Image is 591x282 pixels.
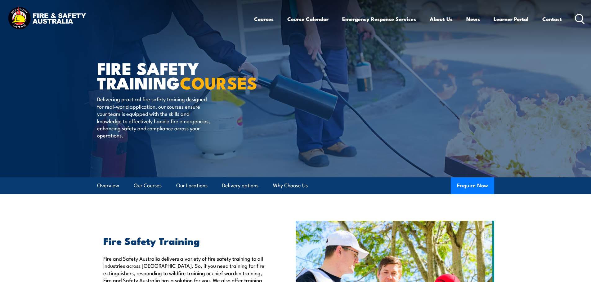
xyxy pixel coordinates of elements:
[97,95,210,139] p: Delivering practical fire safety training designed for real-world application, our courses ensure...
[466,11,480,27] a: News
[254,11,274,27] a: Courses
[287,11,329,27] a: Course Calendar
[494,11,529,27] a: Learner Portal
[97,177,119,194] a: Overview
[97,61,250,89] h1: FIRE SAFETY TRAINING
[273,177,308,194] a: Why Choose Us
[103,236,267,245] h2: Fire Safety Training
[222,177,258,194] a: Delivery options
[176,177,208,194] a: Our Locations
[430,11,453,27] a: About Us
[451,177,494,194] button: Enquire Now
[542,11,562,27] a: Contact
[134,177,162,194] a: Our Courses
[180,69,257,95] strong: COURSES
[342,11,416,27] a: Emergency Response Services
